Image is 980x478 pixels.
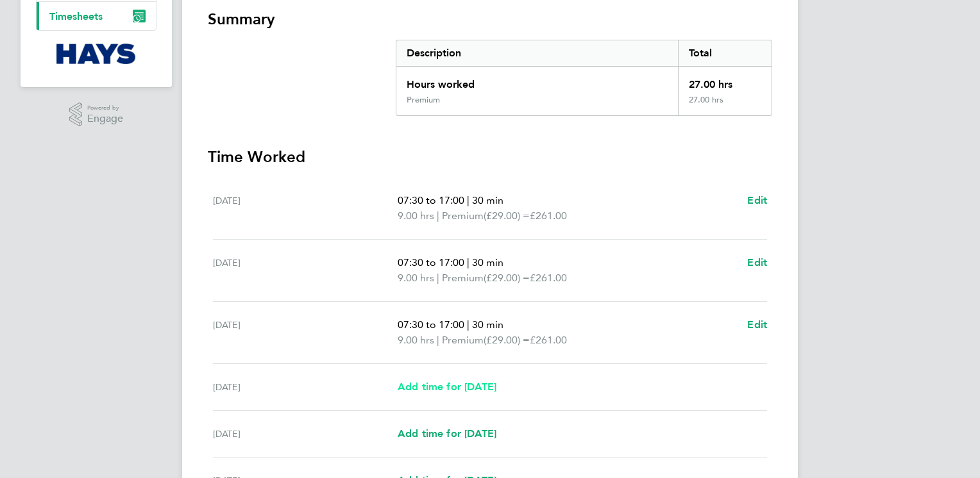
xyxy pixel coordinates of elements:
[530,334,567,346] span: £261.00
[747,193,767,208] a: Edit
[213,193,398,224] div: [DATE]
[437,334,439,346] span: |
[530,272,567,284] span: £261.00
[467,256,469,268] span: |
[398,318,464,331] span: 07:30 to 17:00
[87,103,123,113] span: Powered by
[442,270,484,286] span: Premium
[69,103,124,127] a: Powered byEngage
[396,40,772,116] div: Summary
[213,426,398,441] div: [DATE]
[37,2,156,30] a: Timesheets
[472,318,503,331] span: 30 min
[396,67,678,95] div: Hours worked
[398,194,464,206] span: 07:30 to 17:00
[467,318,469,331] span: |
[484,210,530,222] span: (£29.00) =
[87,113,123,124] span: Engage
[747,194,767,206] span: Edit
[398,426,496,441] a: Add time for [DATE]
[213,255,398,286] div: [DATE]
[530,210,567,222] span: £261.00
[467,194,469,206] span: |
[396,40,678,66] div: Description
[398,381,496,393] span: Add time for [DATE]
[49,10,103,22] span: Timesheets
[484,334,530,346] span: (£29.00) =
[678,40,772,66] div: Total
[678,67,772,95] div: 27.00 hrs
[208,9,772,29] h3: Summary
[747,318,767,331] span: Edit
[398,272,434,284] span: 9.00 hrs
[484,272,530,284] span: (£29.00) =
[398,379,496,395] a: Add time for [DATE]
[442,208,484,224] span: Premium
[208,147,772,167] h3: Time Worked
[407,95,440,105] div: Premium
[747,256,767,268] span: Edit
[437,272,439,284] span: |
[437,210,439,222] span: |
[472,256,503,268] span: 30 min
[398,256,464,268] span: 07:30 to 17:00
[678,95,772,115] div: 27.00 hrs
[398,334,434,346] span: 9.00 hrs
[56,44,137,64] img: hays-logo-retina.png
[213,379,398,395] div: [DATE]
[36,44,156,64] a: Go to home page
[747,317,767,333] a: Edit
[747,255,767,270] a: Edit
[398,427,496,440] span: Add time for [DATE]
[398,210,434,222] span: 9.00 hrs
[442,333,484,348] span: Premium
[213,317,398,348] div: [DATE]
[472,194,503,206] span: 30 min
